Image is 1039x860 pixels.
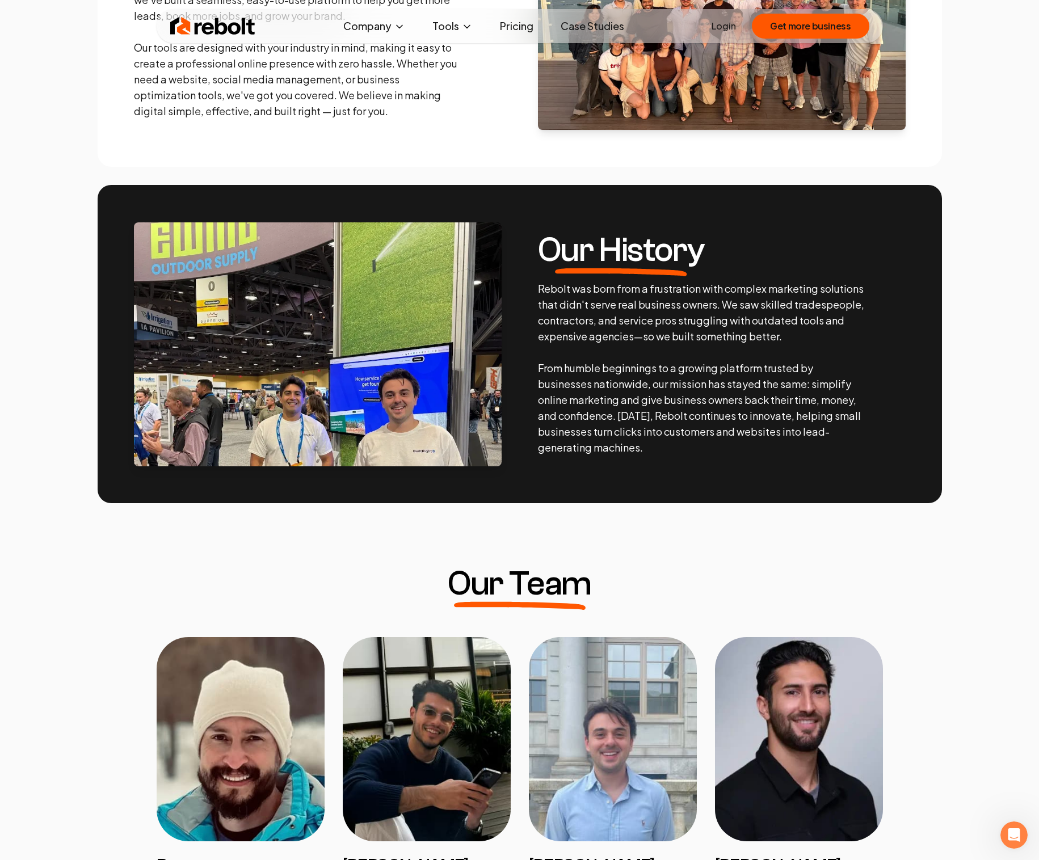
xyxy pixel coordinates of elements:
[1000,821,1028,849] iframe: Intercom live chat
[538,281,865,456] p: Rebolt was born from a frustration with complex marketing solutions that didn't serve real busine...
[529,637,697,841] img: Anthony
[712,19,736,33] a: Login
[491,15,542,37] a: Pricing
[334,15,414,37] button: Company
[170,15,255,37] img: Rebolt Logo
[448,567,591,601] h3: Our Team
[715,637,883,841] img: James
[343,637,511,841] img: Omar
[538,233,705,267] h3: Our History
[552,15,633,37] a: Case Studies
[134,222,502,466] img: About
[423,15,482,37] button: Tools
[157,637,325,841] img: Breno
[752,14,869,39] button: Get more business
